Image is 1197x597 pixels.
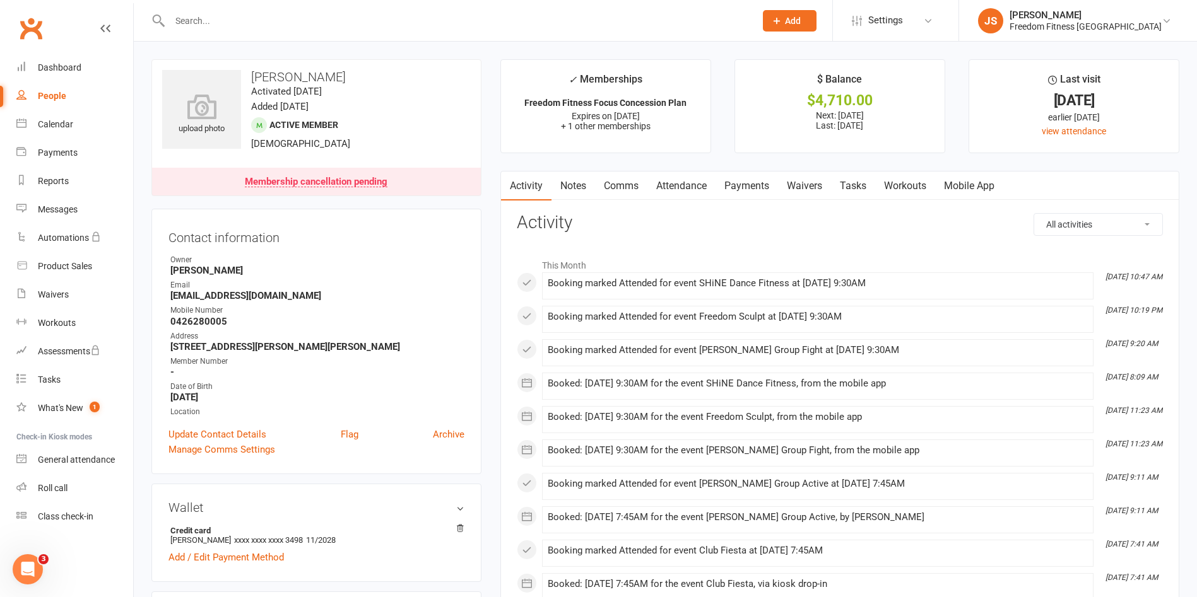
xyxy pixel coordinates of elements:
[16,309,133,337] a: Workouts
[168,501,464,514] h3: Wallet
[38,511,93,521] div: Class check-in
[1106,540,1158,548] i: [DATE] 7:41 AM
[548,512,1088,523] div: Booked: [DATE] 7:45AM for the event [PERSON_NAME] Group Active, by [PERSON_NAME]
[306,535,336,545] span: 11/2028
[778,171,831,200] a: Waivers
[16,82,133,110] a: People
[548,345,1088,356] div: Booking marked Attended for event [PERSON_NAME] Group Fight at [DATE] 9:30AM
[16,195,133,224] a: Messages
[548,579,1088,589] div: Booked: [DATE] 7:45AM for the event Club Fiesta, via kiosk drop-in
[716,171,778,200] a: Payments
[595,171,647,200] a: Comms
[38,374,61,385] div: Tasks
[245,177,387,187] div: Membership cancellation pending
[1106,473,1158,482] i: [DATE] 9:11 AM
[170,356,464,368] div: Member Number
[170,279,464,291] div: Email
[16,139,133,167] a: Payments
[38,318,76,328] div: Workouts
[166,12,746,30] input: Search...
[16,366,133,394] a: Tasks
[746,94,933,107] div: $4,710.00
[38,91,66,101] div: People
[647,171,716,200] a: Attendance
[38,233,89,243] div: Automations
[13,554,43,584] iframe: Intercom live chat
[16,337,133,366] a: Assessments
[16,474,133,502] a: Roll call
[16,394,133,422] a: What's New1
[269,120,338,130] span: Active member
[170,304,464,316] div: Mobile Number
[1106,506,1158,515] i: [DATE] 9:11 AM
[548,545,1088,556] div: Booking marked Attended for event Club Fiesta at [DATE] 7:45AM
[1106,306,1162,315] i: [DATE] 10:19 PM
[38,62,81,72] div: Dashboard
[38,289,69,299] div: Waivers
[16,281,133,309] a: Waivers
[170,391,464,403] strong: [DATE]
[517,213,1163,233] h3: Activity
[981,110,1167,124] div: earlier [DATE]
[170,265,464,276] strong: [PERSON_NAME]
[1010,9,1162,21] div: [PERSON_NAME]
[170,290,464,301] strong: [EMAIL_ADDRESS][DOMAIN_NAME]
[90,402,100,412] span: 1
[16,502,133,531] a: Class kiosk mode
[548,378,1088,389] div: Booked: [DATE] 9:30AM for the event SHiNE Dance Fitness, from the mobile app
[875,171,935,200] a: Workouts
[170,316,464,327] strong: 0426280005
[517,252,1163,272] li: This Month
[978,8,1003,33] div: JS
[561,121,651,131] span: + 1 other memberships
[1106,439,1162,448] i: [DATE] 11:23 AM
[38,204,78,214] div: Messages
[1106,373,1158,381] i: [DATE] 8:09 AM
[170,330,464,342] div: Address
[1106,339,1158,348] i: [DATE] 9:20 AM
[234,535,303,545] span: xxxx xxxx xxxx 3498
[168,226,464,245] h3: Contact information
[1048,71,1100,94] div: Last visit
[251,86,322,97] time: Activated [DATE]
[162,94,241,136] div: upload photo
[524,98,687,108] strong: Freedom Fitness Focus Concession Plan
[548,278,1088,289] div: Booking marked Attended for event SHiNE Dance Fitness at [DATE] 9:30AM
[170,406,464,418] div: Location
[16,110,133,139] a: Calendar
[170,254,464,266] div: Owner
[16,54,133,82] a: Dashboard
[38,176,69,186] div: Reports
[38,119,73,129] div: Calendar
[572,111,640,121] span: Expires on [DATE]
[16,167,133,195] a: Reports
[16,224,133,252] a: Automations
[168,550,284,565] a: Add / Edit Payment Method
[170,381,464,393] div: Date of Birth
[38,403,83,413] div: What's New
[38,346,100,356] div: Assessments
[162,70,471,84] h3: [PERSON_NAME]
[548,445,1088,456] div: Booked: [DATE] 9:30AM for the event [PERSON_NAME] Group Fight, from the mobile app
[935,171,1003,200] a: Mobile App
[1106,406,1162,415] i: [DATE] 11:23 AM
[170,526,458,535] strong: Credit card
[38,554,49,564] span: 3
[831,171,875,200] a: Tasks
[1010,21,1162,32] div: Freedom Fitness [GEOGRAPHIC_DATA]
[170,366,464,378] strong: -
[433,427,464,442] a: Archive
[1106,272,1162,281] i: [DATE] 10:47 AM
[341,427,358,442] a: Flag
[38,261,92,271] div: Product Sales
[746,110,933,130] p: Next: [DATE] Last: [DATE]
[548,412,1088,422] div: Booked: [DATE] 9:30AM for the event Freedom Sculpt, from the mobile app
[1106,573,1158,582] i: [DATE] 7:41 AM
[1042,126,1106,136] a: view attendance
[15,13,47,44] a: Clubworx
[569,74,577,86] i: ✓
[981,94,1167,107] div: [DATE]
[16,252,133,281] a: Product Sales
[868,6,903,35] span: Settings
[168,427,266,442] a: Update Contact Details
